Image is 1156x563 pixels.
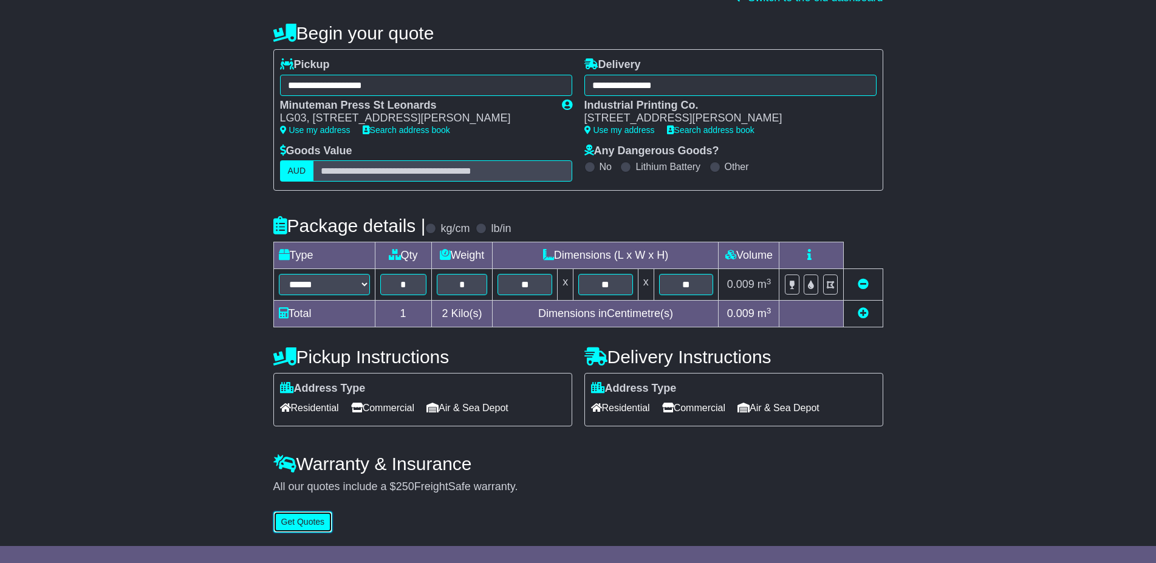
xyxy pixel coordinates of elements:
label: AUD [280,160,314,182]
div: All our quotes include a $ FreightSafe warranty. [273,480,883,494]
td: 1 [375,301,431,327]
span: Residential [280,398,339,417]
sup: 3 [767,277,771,286]
span: m [758,278,771,290]
td: Total [273,301,375,327]
label: Address Type [591,382,677,395]
h4: Delivery Instructions [584,347,883,367]
label: Other [725,161,749,172]
span: 250 [396,480,414,493]
h4: Begin your quote [273,23,883,43]
h4: Warranty & Insurance [273,454,883,474]
span: Air & Sea Depot [426,398,508,417]
span: m [758,307,771,319]
span: 0.009 [727,307,754,319]
span: Residential [591,398,650,417]
td: Weight [431,242,493,269]
td: Kilo(s) [431,301,493,327]
div: [STREET_ADDRESS][PERSON_NAME] [584,112,864,125]
h4: Pickup Instructions [273,347,572,367]
label: Address Type [280,382,366,395]
span: Air & Sea Depot [737,398,819,417]
label: Delivery [584,58,641,72]
div: Industrial Printing Co. [584,99,864,112]
h4: Package details | [273,216,426,236]
td: Volume [719,242,779,269]
label: lb/in [491,222,511,236]
span: 2 [442,307,448,319]
a: Use my address [584,125,655,135]
span: Commercial [662,398,725,417]
button: Get Quotes [273,511,333,533]
label: No [600,161,612,172]
span: Commercial [351,398,414,417]
td: Dimensions (L x W x H) [493,242,719,269]
span: 0.009 [727,278,754,290]
a: Remove this item [858,278,869,290]
label: Pickup [280,58,330,72]
td: Type [273,242,375,269]
label: Lithium Battery [635,161,700,172]
a: Search address book [667,125,754,135]
label: Any Dangerous Goods? [584,145,719,158]
td: Dimensions in Centimetre(s) [493,301,719,327]
td: x [638,269,654,301]
label: Goods Value [280,145,352,158]
a: Search address book [363,125,450,135]
a: Add new item [858,307,869,319]
td: x [558,269,573,301]
label: kg/cm [440,222,470,236]
td: Qty [375,242,431,269]
div: Minuteman Press St Leonards [280,99,550,112]
sup: 3 [767,306,771,315]
a: Use my address [280,125,351,135]
div: LG03, [STREET_ADDRESS][PERSON_NAME] [280,112,550,125]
